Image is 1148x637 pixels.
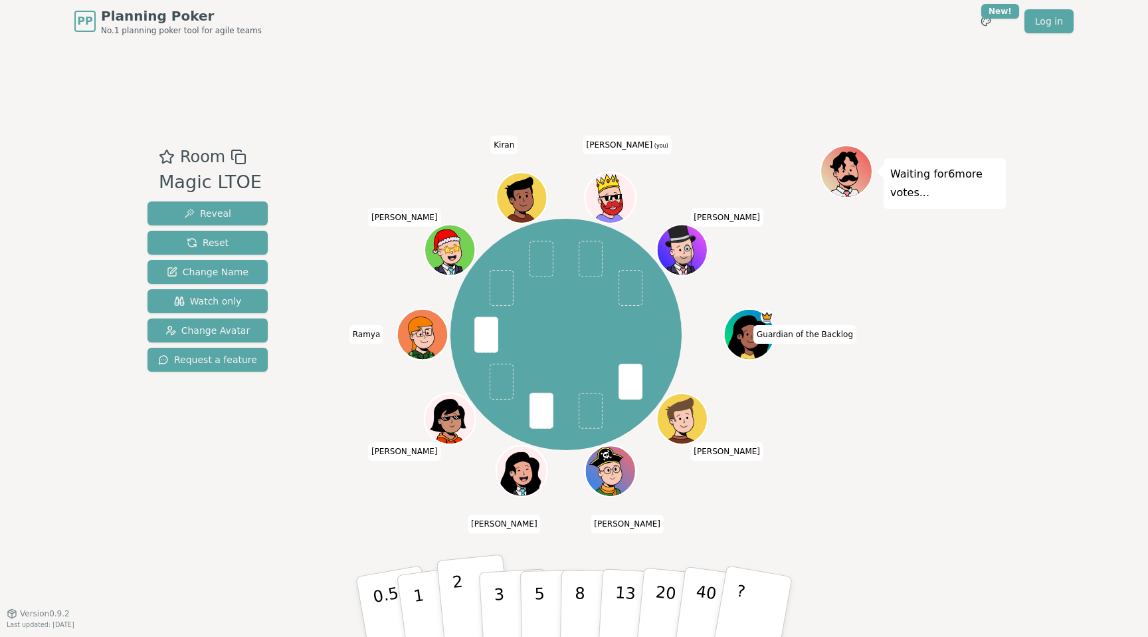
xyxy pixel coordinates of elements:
a: PPPlanning PokerNo.1 planning poker tool for agile teams [74,7,262,36]
span: PP [77,13,92,29]
span: No.1 planning poker tool for agile teams [101,25,262,36]
button: Add as favourite [159,145,175,169]
span: Room [180,145,225,169]
span: Click to change your name [490,136,518,154]
span: Reset [187,236,229,249]
span: Request a feature [158,353,257,366]
span: Click to change your name [591,515,664,533]
span: Planning Poker [101,7,262,25]
span: Change Name [167,265,248,279]
button: Change Name [147,260,268,284]
span: Click to change your name [690,208,763,227]
span: Version 0.9.2 [20,608,70,619]
button: Reset [147,231,268,255]
span: Watch only [174,295,242,308]
a: Log in [1024,9,1074,33]
button: Version0.9.2 [7,608,70,619]
span: Guardian of the Backlog is the host [760,311,773,323]
button: Watch only [147,289,268,313]
span: Reveal [184,207,231,220]
button: New! [974,9,998,33]
span: Last updated: [DATE] [7,621,74,628]
button: Click to change your avatar [586,174,634,222]
button: Reveal [147,201,268,225]
span: Click to change your name [583,136,672,154]
span: Click to change your name [468,515,541,533]
button: Request a feature [147,348,268,372]
span: Change Avatar [165,324,250,337]
span: Click to change your name [368,442,441,461]
div: New! [981,4,1019,19]
div: Magic LTOE [159,169,262,196]
span: Click to change your name [349,325,384,344]
span: Click to change your name [368,208,441,227]
button: Change Avatar [147,318,268,342]
p: Waiting for 6 more votes... [890,165,999,202]
span: Click to change your name [753,325,856,344]
span: Click to change your name [690,442,763,461]
span: (you) [652,143,668,149]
